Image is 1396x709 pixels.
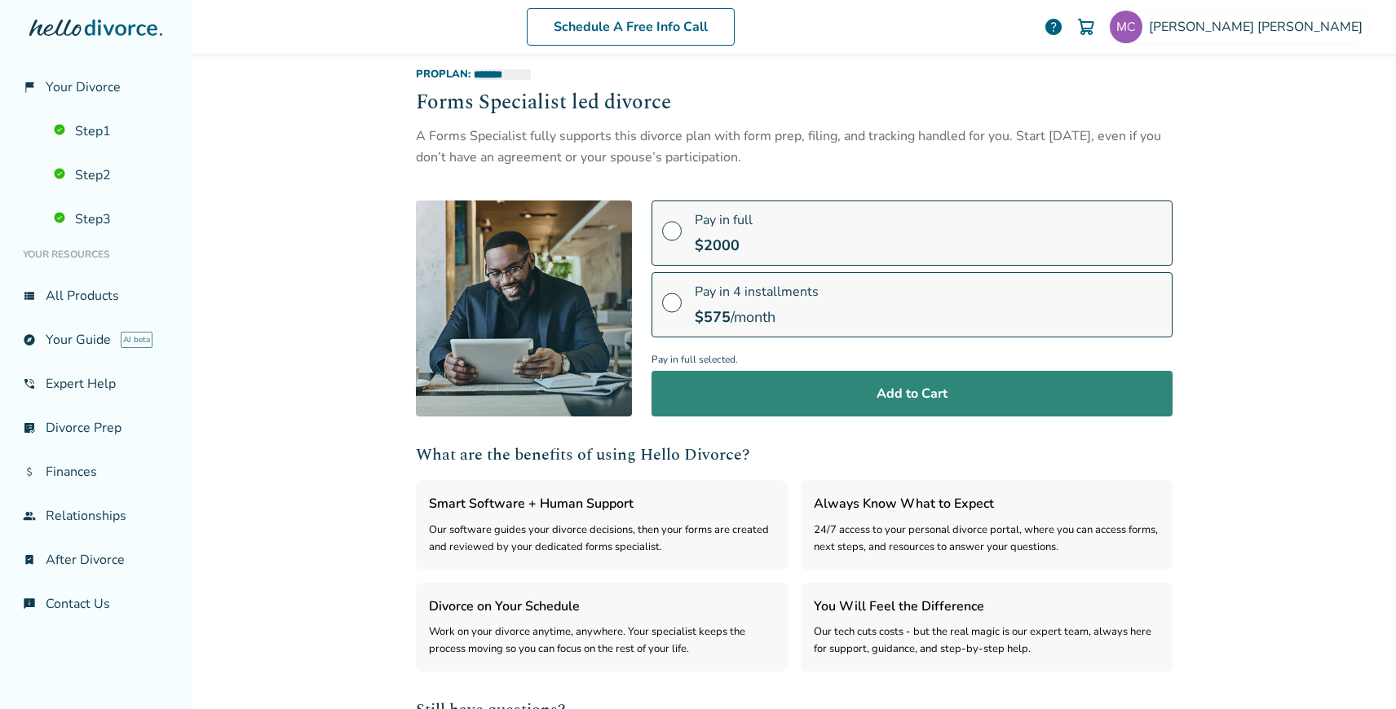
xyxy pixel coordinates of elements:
a: view_listAll Products [13,277,179,315]
span: $ 2000 [695,236,740,255]
h3: You Will Feel the Difference [814,596,1160,617]
div: A Forms Specialist fully supports this divorce plan with form prep, filing, and tracking handled ... [416,126,1173,169]
img: [object Object] [416,200,632,416]
a: phone_in_talkExpert Help [13,365,179,403]
h3: Divorce on Your Schedule [429,596,775,617]
button: Add to Cart [652,371,1173,416]
div: Work on your divorce anytime, anywhere. Your specialist keeps the process moving so you can focus... [429,623,775,658]
span: phone_in_talk [23,377,36,390]
span: Your Divorce [46,78,121,96]
a: Schedule A Free Info Call [527,8,735,46]
a: bookmark_checkAfter Divorce [13,541,179,579]
div: Our software guides your divorce decisions, then your forms are created and reviewed by your dedi... [429,522,775,557]
span: chat_info [23,597,36,610]
span: list_alt_check [23,421,36,434]
h2: Forms Specialist led divorce [416,88,1173,119]
a: help [1044,17,1063,37]
span: bookmark_check [23,553,36,566]
a: list_alt_checkDivorce Prep [13,409,179,447]
span: explore [23,333,36,346]
img: Testing CA [1110,11,1142,43]
span: $ 575 [695,307,731,327]
a: Step2 [44,156,179,194]
a: flag_2Your Divorce [13,68,179,106]
a: Step1 [44,112,179,150]
h2: What are the benefits of using Hello Divorce? [416,443,1173,467]
span: view_list [23,289,36,302]
span: flag_2 [23,81,36,94]
span: Pay in full selected. [652,349,1173,371]
div: /month [695,307,819,327]
img: Cart [1076,17,1096,37]
a: chat_infoContact Us [13,585,179,623]
span: Pay in 4 installments [695,283,819,301]
span: Pro Plan: [416,67,470,81]
a: groupRelationships [13,497,179,535]
li: Your Resources [13,238,179,271]
span: Pay in full [695,211,753,229]
h3: Always Know What to Expect [814,493,1160,514]
div: Our tech cuts costs - but the real magic is our expert team, always here for support, guidance, a... [814,623,1160,658]
h3: Smart Software + Human Support [429,493,775,514]
div: 24/7 access to your personal divorce portal, where you can access forms, next steps, and resource... [814,522,1160,557]
span: AI beta [121,332,152,348]
a: exploreYour GuideAI beta [13,321,179,359]
a: attach_moneyFinances [13,453,179,491]
a: Step3 [44,200,179,238]
span: attach_money [23,465,36,478]
span: [PERSON_NAME] [PERSON_NAME] [1149,18,1369,36]
span: group [23,509,36,522]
